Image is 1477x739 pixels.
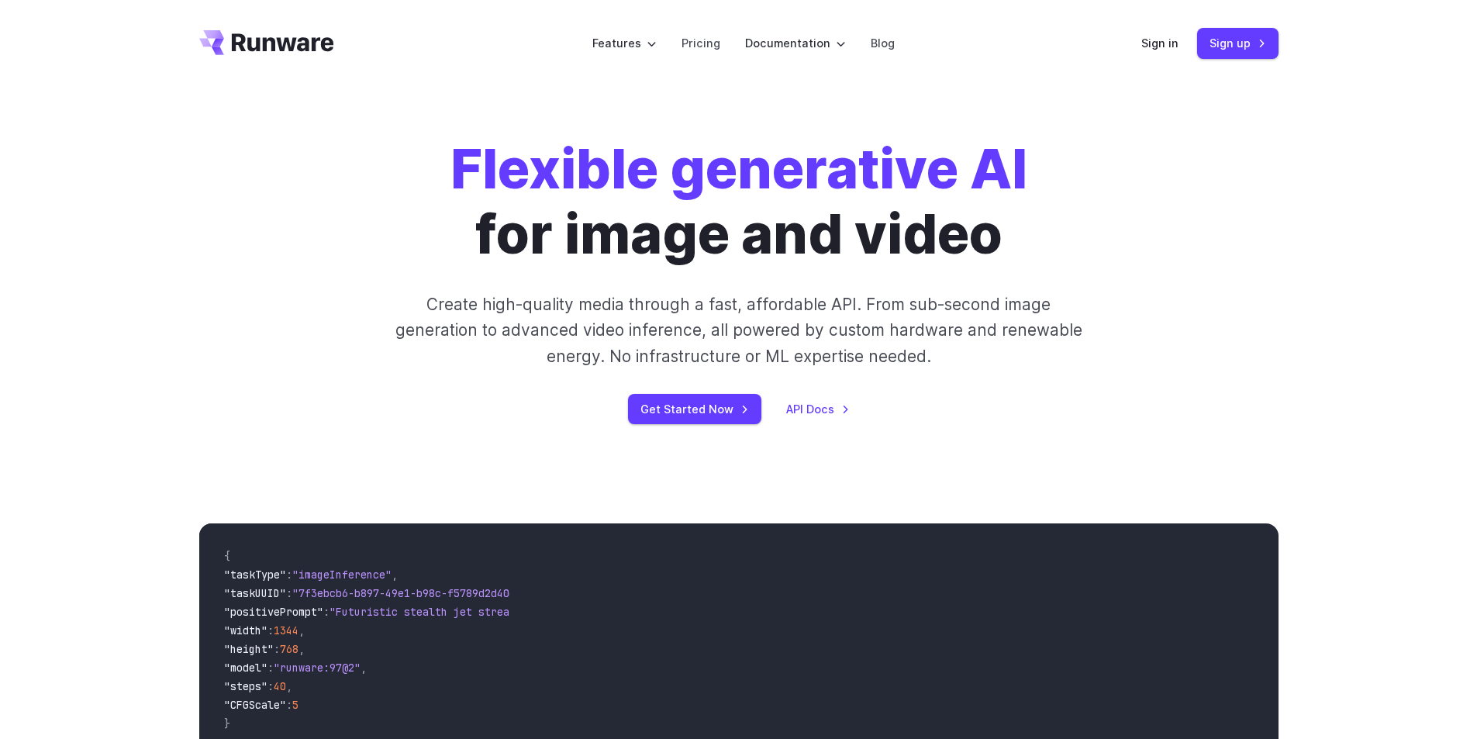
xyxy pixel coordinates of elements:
[1141,34,1178,52] a: Sign in
[224,661,267,675] span: "model"
[267,623,274,637] span: :
[286,679,292,693] span: ,
[450,136,1027,267] h1: for image and video
[745,34,846,52] label: Documentation
[330,605,894,619] span: "Futuristic stealth jet streaking through a neon-lit cityscape with glowing purple exhaust"
[286,586,292,600] span: :
[628,394,761,424] a: Get Started Now
[292,568,392,582] span: "imageInference"
[224,549,230,563] span: {
[786,400,850,418] a: API Docs
[286,698,292,712] span: :
[274,679,286,693] span: 40
[224,698,286,712] span: "CFGScale"
[224,679,267,693] span: "steps"
[292,698,299,712] span: 5
[392,568,398,582] span: ,
[199,30,334,55] a: Go to /
[267,661,274,675] span: :
[224,605,323,619] span: "positivePrompt"
[292,586,528,600] span: "7f3ebcb6-b897-49e1-b98c-f5789d2d40d7"
[323,605,330,619] span: :
[224,568,286,582] span: "taskType"
[274,661,361,675] span: "runware:97@2"
[286,568,292,582] span: :
[224,586,286,600] span: "taskUUID"
[871,34,895,52] a: Blog
[267,679,274,693] span: :
[224,623,267,637] span: "width"
[682,34,720,52] a: Pricing
[393,292,1084,369] p: Create high-quality media through a fast, affordable API. From sub-second image generation to adv...
[299,642,305,656] span: ,
[592,34,657,52] label: Features
[361,661,367,675] span: ,
[274,623,299,637] span: 1344
[274,642,280,656] span: :
[1197,28,1279,58] a: Sign up
[299,623,305,637] span: ,
[224,642,274,656] span: "height"
[280,642,299,656] span: 768
[450,136,1027,202] strong: Flexible generative AI
[224,717,230,730] span: }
